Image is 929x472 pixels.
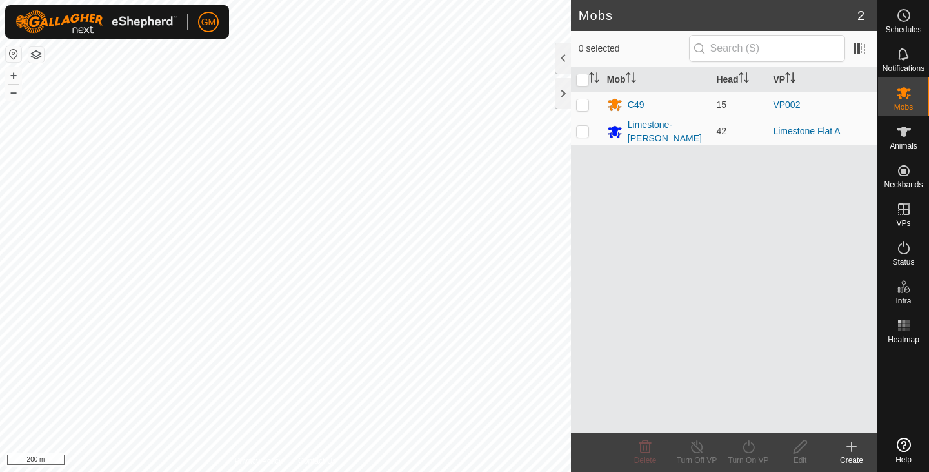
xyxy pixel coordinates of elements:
span: 15 [716,99,726,110]
p-sorticon: Activate to sort [785,74,795,85]
a: VP002 [773,99,800,110]
a: Limestone Flat A [773,126,840,136]
span: Delete [634,456,657,465]
th: Head [711,67,768,92]
button: + [6,68,21,83]
th: Mob [602,67,712,92]
div: Limestone-[PERSON_NAME] [628,118,706,145]
div: Edit [774,455,826,466]
a: Help [878,433,929,469]
span: 42 [716,126,726,136]
img: Gallagher Logo [15,10,177,34]
p-sorticon: Activate to sort [626,74,636,85]
a: Contact Us [298,455,336,467]
span: Animals [890,142,917,150]
input: Search (S) [689,35,845,62]
span: Status [892,258,914,266]
a: Privacy Policy [234,455,283,467]
h2: Mobs [579,8,857,23]
button: – [6,85,21,100]
p-sorticon: Activate to sort [589,74,599,85]
button: Reset Map [6,46,21,62]
th: VP [768,67,877,92]
span: Help [895,456,912,464]
span: Mobs [894,103,913,111]
div: Turn Off VP [671,455,723,466]
span: GM [201,15,216,29]
span: Neckbands [884,181,923,189]
div: Create [826,455,877,466]
span: 2 [857,6,864,25]
div: C49 [628,98,644,112]
p-sorticon: Activate to sort [739,74,749,85]
span: VPs [896,220,910,227]
span: Heatmap [888,336,919,344]
div: Turn On VP [723,455,774,466]
span: Schedules [885,26,921,34]
button: Map Layers [28,47,44,63]
span: Infra [895,297,911,305]
span: Notifications [883,65,924,72]
span: 0 selected [579,42,689,56]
